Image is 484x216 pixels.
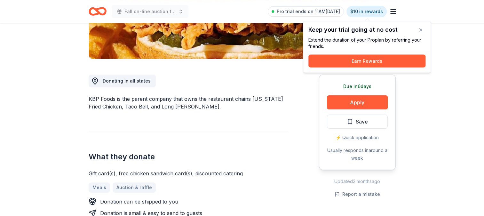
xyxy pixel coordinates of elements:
div: ⚡️ Quick application [327,134,388,141]
div: KBP Foods is the parent company that owns the restaurant chains [US_STATE] Fried Chicken, Taco Be... [89,95,288,110]
div: Donation can be shipped to you [100,198,178,205]
div: Usually responds in around a week [327,147,388,162]
div: Updated 2 months ago [319,178,396,185]
a: Auction & raffle [113,182,156,193]
button: Apply [327,95,388,109]
a: Home [89,4,107,19]
div: Gift card(s), free chicken sandwich card(s), discounted catering [89,170,288,177]
h2: What they donate [89,152,288,162]
div: Extend the duration of your Pro plan by referring your friends. [308,37,425,50]
span: Pro trial ends on 11AM[DATE] [277,8,340,15]
span: Donating in all states [103,78,151,84]
button: Report a mistake [335,190,380,198]
div: Keep your trial going at no cost [308,27,425,33]
button: Earn Rewards [308,55,425,68]
a: Pro trial ends on 11AM[DATE] [268,6,344,17]
a: $10 in rewards [346,6,387,17]
span: Save [356,117,368,126]
a: Meals [89,182,110,193]
span: Fall on-line auction fundraiser [124,8,176,15]
div: Due in 6 days [327,83,388,90]
button: Fall on-line auction fundraiser [112,5,188,18]
button: Save [327,115,388,129]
